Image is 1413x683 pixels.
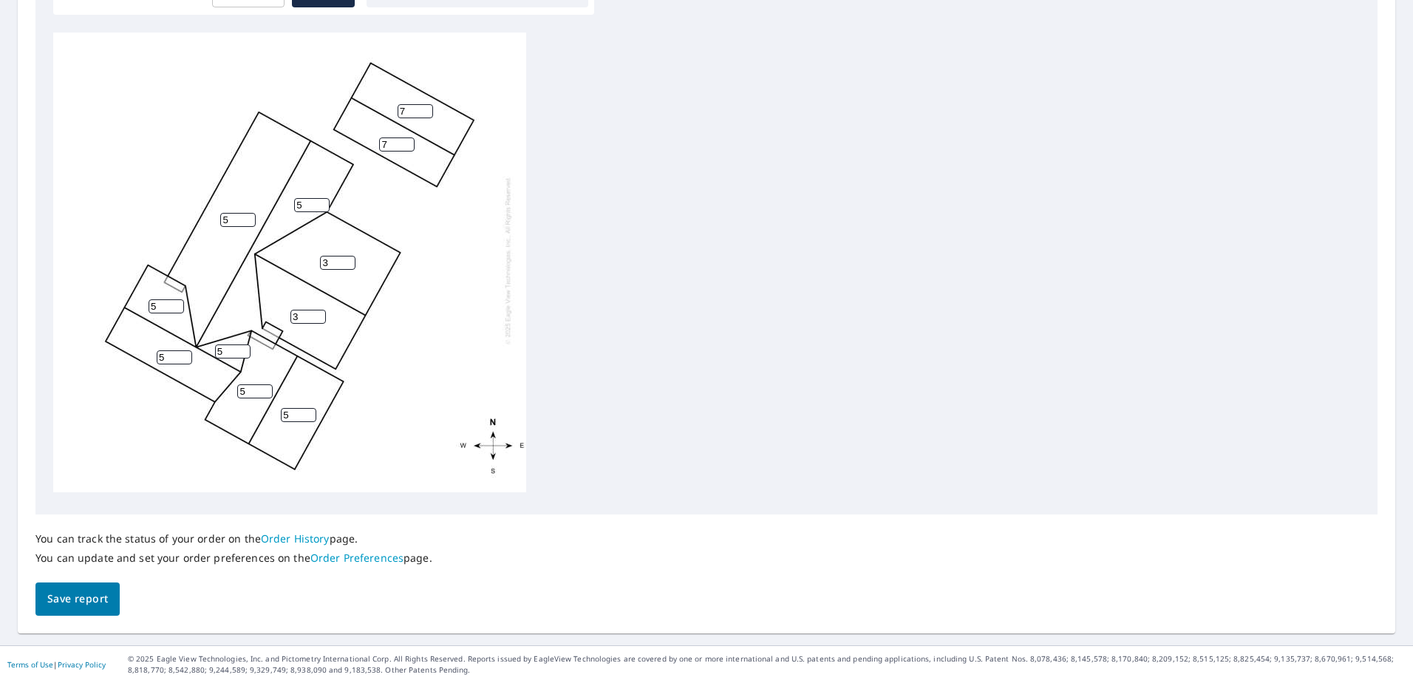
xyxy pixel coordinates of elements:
[35,582,120,616] button: Save report
[7,659,53,670] a: Terms of Use
[35,551,432,565] p: You can update and set your order preferences on the page.
[35,532,432,546] p: You can track the status of your order on the page.
[261,531,330,546] a: Order History
[128,653,1406,676] p: © 2025 Eagle View Technologies, Inc. and Pictometry International Corp. All Rights Reserved. Repo...
[7,660,106,669] p: |
[58,659,106,670] a: Privacy Policy
[47,590,108,608] span: Save report
[310,551,404,565] a: Order Preferences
